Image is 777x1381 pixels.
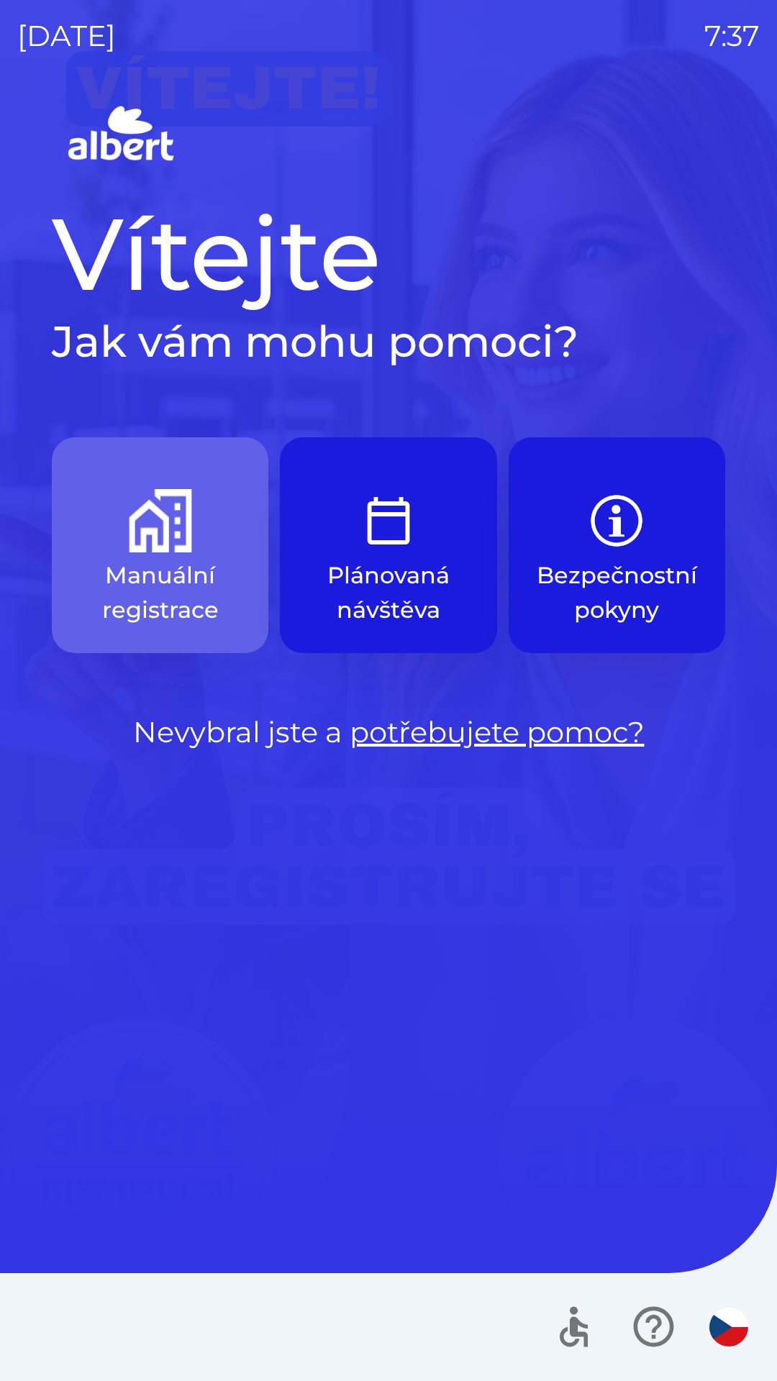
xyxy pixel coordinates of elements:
[509,437,725,653] button: Bezpečnostní pokyny
[537,558,697,627] p: Bezpečnostní pokyny
[704,14,760,58] p: 7:37
[585,489,648,552] img: b85e123a-dd5f-4e82-bd26-90b222bbbbcf.png
[17,14,116,58] p: [DATE]
[86,558,234,627] p: Manuální registrace
[350,714,645,749] a: potřebujete pomoc?
[280,437,496,653] button: Plánovaná návštěva
[709,1308,748,1346] img: cs flag
[357,489,420,552] img: e9efe3d3-6003-445a-8475-3fd9a2e5368f.png
[52,711,725,754] p: Nevybral jste a
[52,315,725,368] h2: Jak vám mohu pomoci?
[129,489,192,552] img: d73f94ca-8ab6-4a86-aa04-b3561b69ae4e.png
[52,193,725,315] h1: Vítejte
[52,101,725,170] img: Logo
[314,558,462,627] p: Plánovaná návštěva
[52,437,268,653] button: Manuální registrace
